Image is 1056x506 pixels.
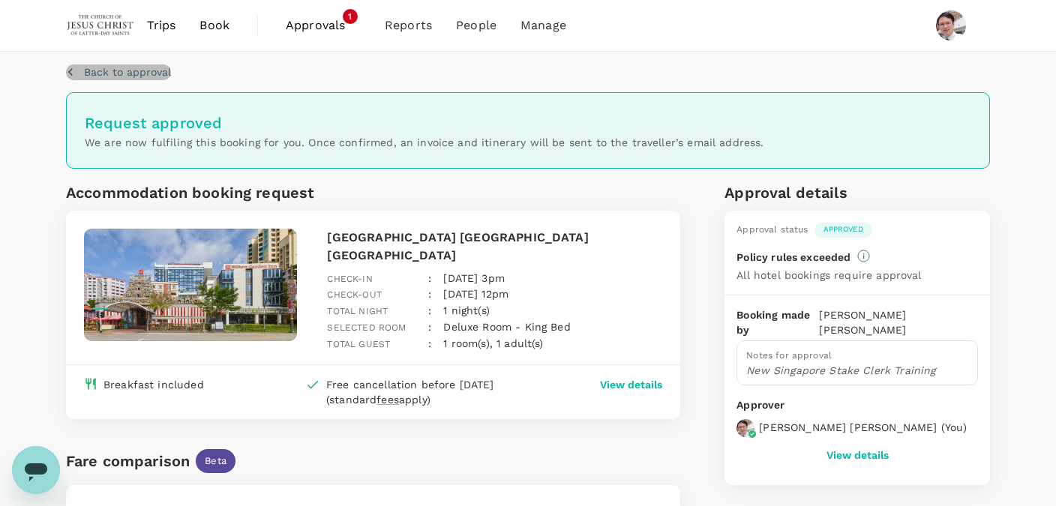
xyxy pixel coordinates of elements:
span: Reports [385,16,432,34]
div: Breakfast included [103,377,204,392]
span: Beta [196,454,235,469]
img: The Malaysian Church of Jesus Christ of Latter-day Saints [66,9,135,42]
span: Approvals [286,16,361,34]
span: Trips [147,16,176,34]
h6: Accommodation booking request [66,181,370,205]
span: Selected room [327,322,406,333]
p: Policy rules exceeded [736,250,850,265]
p: We are now fulfiling this booking for you. Once confirmed, an invoice and itinerary will be sent ... [85,135,971,150]
img: avatar-667510f0bc44c.jpeg [736,419,754,437]
div: Free cancellation before [DATE] (standard apply) [326,377,539,407]
div: Fare comparison [66,449,190,473]
span: People [456,16,496,34]
img: hotel [84,229,297,341]
p: 1 room(s), 1 adult(s) [443,336,543,351]
img: Wai Hung Yong [936,10,966,40]
p: [DATE] 3pm [443,271,505,286]
button: Back to approval [66,64,171,79]
p: New Singapore Stake Clerk Training [746,363,968,378]
span: Notes for approval [746,350,832,361]
p: [PERSON_NAME] [PERSON_NAME] [819,307,978,337]
div: : [416,259,431,287]
div: : [416,291,431,319]
span: Total night [327,306,388,316]
div: : [416,274,431,303]
div: Approval status [736,223,808,238]
p: 1 night(s) [443,303,490,318]
span: Book [199,16,229,34]
span: Check-in [327,274,372,284]
h6: Request approved [85,111,971,135]
button: View details [600,377,662,392]
span: Total guest [327,339,390,349]
h6: Approval details [724,181,990,205]
div: : [416,307,431,336]
p: [GEOGRAPHIC_DATA] [GEOGRAPHIC_DATA] [GEOGRAPHIC_DATA] [327,229,661,265]
span: Manage [520,16,566,34]
p: [PERSON_NAME] [PERSON_NAME] ( You ) [759,420,967,435]
button: View details [826,449,889,461]
p: Deluxe Room - King Bed [443,319,570,334]
div: : [416,324,431,352]
span: Check-out [327,289,381,300]
p: Approver [736,397,978,413]
p: All hotel bookings require approval [736,268,921,283]
span: fees [376,394,399,406]
span: 1 [343,9,358,24]
iframe: Button to launch messaging window [12,446,60,494]
p: Booking made by [736,307,819,337]
span: Approved [814,224,872,235]
p: [DATE] 12pm [443,286,508,301]
p: Back to approval [84,64,171,79]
